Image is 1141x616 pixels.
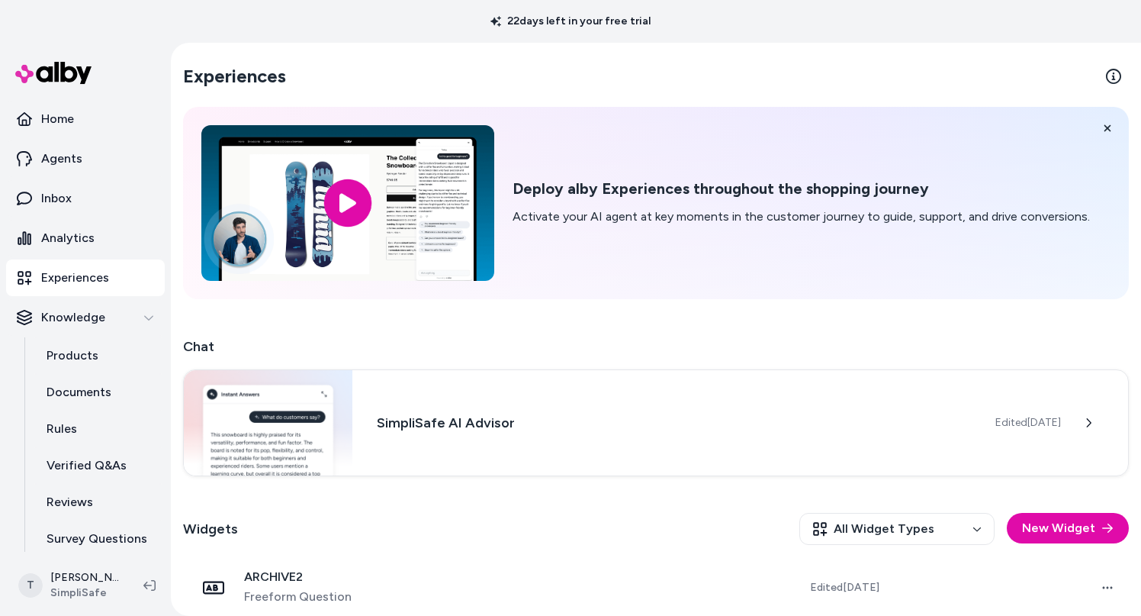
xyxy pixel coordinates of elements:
[41,308,105,327] p: Knowledge
[31,337,165,374] a: Products
[9,561,131,610] button: T[PERSON_NAME]SimpliSafe
[513,179,1090,198] h2: Deploy alby Experiences throughout the shopping journey
[6,180,165,217] a: Inbox
[6,299,165,336] button: Knowledge
[1007,513,1129,543] button: New Widget
[47,347,98,365] p: Products
[6,101,165,137] a: Home
[481,14,660,29] p: 22 days left in your free trial
[995,415,1061,431] span: Edited [DATE]
[50,570,119,585] p: [PERSON_NAME]
[31,521,165,557] a: Survey Questions
[18,573,43,598] span: T
[31,447,165,484] a: Verified Q&As
[244,588,352,606] span: Freeform Question
[799,513,995,545] button: All Widget Types
[41,269,109,287] p: Experiences
[47,420,77,438] p: Rules
[31,411,165,447] a: Rules
[50,585,119,601] span: SimpliSafe
[31,374,165,411] a: Documents
[41,229,95,247] p: Analytics
[183,336,1129,357] h2: Chat
[15,62,92,84] img: alby Logo
[244,569,352,585] span: ARCHIVE2
[810,580,879,595] span: Edited [DATE]
[47,456,127,475] p: Verified Q&As
[31,484,165,521] a: Reviews
[6,140,165,177] a: Agents
[47,493,93,511] p: Reviews
[183,64,286,89] h2: Experiences
[377,412,971,434] h3: SimpliSafe AI Advisor
[47,383,111,402] p: Documents
[6,220,165,256] a: Analytics
[183,369,1129,476] a: Chat widgetSimpliSafe AI AdvisorEdited[DATE]
[41,110,74,128] p: Home
[6,260,165,296] a: Experiences
[41,189,72,208] p: Inbox
[513,208,1090,226] p: Activate your AI agent at key moments in the customer journey to guide, support, and drive conver...
[41,150,82,168] p: Agents
[47,530,147,548] p: Survey Questions
[183,518,238,540] h2: Widgets
[184,370,352,476] img: Chat widget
